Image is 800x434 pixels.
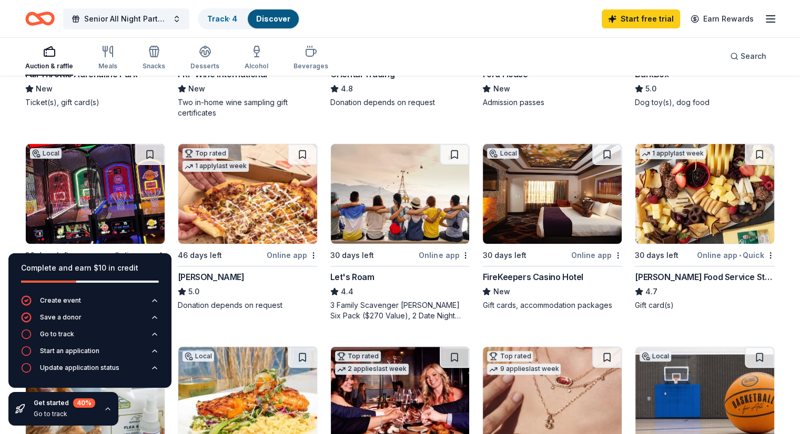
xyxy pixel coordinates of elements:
div: Let's Roam [330,271,374,283]
div: Online app [571,249,622,262]
a: Earn Rewards [684,9,760,28]
div: Online app [267,249,318,262]
div: Gift cards, accommodation packages [482,300,622,311]
div: Go to track [40,330,74,338]
div: Create event [40,296,81,305]
div: Online app Quick [697,249,775,262]
img: Image for FireKeepers Casino Hotel [483,144,622,244]
button: Meals [98,41,117,76]
img: Image for Casey's [178,144,317,244]
div: 2 applies last week [335,364,409,375]
div: Desserts [190,62,219,70]
span: 4.8 [341,82,353,95]
div: Two in-home wine sampling gift certificates [178,97,318,118]
img: Image for Let's Roam [331,144,470,244]
div: Dog toy(s), dog food [635,97,775,108]
span: New [36,82,53,95]
button: Beverages [293,41,328,76]
button: Senior All Night Party [DATE] Fundraiser [63,8,189,29]
div: Save a donor [40,313,82,322]
div: Local [487,148,519,159]
button: Auction & raffle [25,41,73,76]
button: Search [722,46,775,67]
span: Senior All Night Party [DATE] Fundraiser [84,13,168,25]
button: Create event [21,295,159,312]
a: Image for Gordon Food Service Store1 applylast week30 days leftOnline app•Quick[PERSON_NAME] Food... [635,143,775,311]
div: 40 % [73,398,95,408]
img: Image for Zap Zone XL [26,144,165,244]
div: Auction & raffle [25,62,73,70]
div: Local [183,351,214,361]
div: Online app [419,249,470,262]
span: New [493,82,510,95]
div: Update application status [40,364,119,372]
a: Image for Let's Roam30 days leftOnline appLet's Roam4.43 Family Scavenger [PERSON_NAME] Six Pack ... [330,143,470,321]
span: • [739,251,741,260]
a: Image for Casey'sTop rated1 applylast week46 days leftOnline app[PERSON_NAME]5.0Donation depends ... [178,143,318,311]
button: Desserts [190,41,219,76]
div: 30 days left [330,249,374,262]
div: Local [30,148,62,159]
div: Ticket(s), gift card(s) [25,97,165,108]
span: Search [741,50,766,63]
div: Get started [34,398,95,408]
a: Image for FireKeepers Casino HotelLocal30 days leftOnline appFireKeepers Casino HotelNewGift card... [482,143,622,311]
span: 5.0 [188,285,199,298]
div: FireKeepers Casino Hotel [482,271,583,283]
a: Discover [256,14,290,23]
button: Start an application [21,346,159,363]
div: 1 apply last week [640,148,706,159]
button: Track· 4Discover [198,8,300,29]
div: Complete and earn $10 in credit [21,262,159,274]
div: 30 days left [635,249,679,262]
span: 4.7 [645,285,657,298]
div: 9 applies last week [487,364,561,375]
div: 30 days left [482,249,526,262]
button: Alcohol [245,41,268,76]
div: 46 days left [178,249,222,262]
div: 3 Family Scavenger [PERSON_NAME] Six Pack ($270 Value), 2 Date Night Scavenger [PERSON_NAME] Two ... [330,300,470,321]
button: Go to track [21,329,159,346]
span: 5.0 [645,82,656,95]
div: Donation depends on request [178,300,318,311]
span: New [493,285,510,298]
div: Gift card(s) [635,300,775,311]
div: Start an application [40,347,99,355]
button: Save a donor [21,312,159,329]
a: Image for Zap Zone XLLocal30 days leftOnline appZap Zone XLNewTicket(s), gift card(s) [25,143,165,311]
div: Meals [98,62,117,70]
div: Donation depends on request [330,97,470,108]
img: Image for Gordon Food Service Store [635,144,774,244]
a: Track· 4 [207,14,237,23]
div: 1 apply last week [183,161,249,172]
a: Start free trial [602,9,680,28]
div: Alcohol [245,62,268,70]
span: New [188,82,205,95]
div: Snacks [143,62,165,70]
div: Top rated [487,351,533,361]
div: Admission passes [482,97,622,108]
button: Update application status [21,363,159,379]
span: 4.4 [341,285,353,298]
div: Top rated [183,148,228,159]
a: Home [25,6,55,31]
div: Beverages [293,62,328,70]
div: Go to track [34,410,95,418]
div: Local [640,351,671,361]
div: [PERSON_NAME] [178,271,245,283]
div: Top rated [335,351,381,361]
div: [PERSON_NAME] Food Service Store [635,271,775,283]
button: Snacks [143,41,165,76]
